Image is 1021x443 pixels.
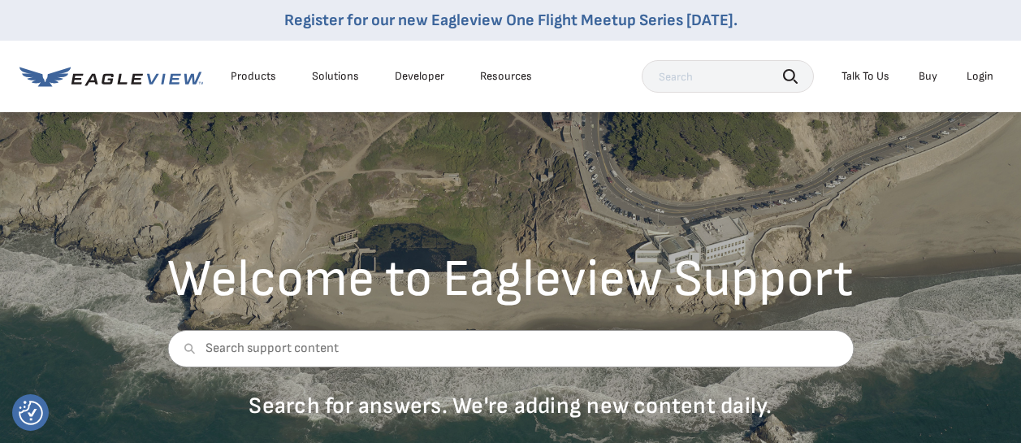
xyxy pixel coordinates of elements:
[841,69,889,84] div: Talk To Us
[284,11,738,30] a: Register for our new Eagleview One Flight Meetup Series [DATE].
[967,69,993,84] div: Login
[395,69,444,84] a: Developer
[19,401,43,425] button: Consent Preferences
[642,60,814,93] input: Search
[231,69,276,84] div: Products
[480,69,532,84] div: Resources
[167,392,854,420] p: Search for answers. We're adding new content daily.
[312,69,359,84] div: Solutions
[167,254,854,306] h2: Welcome to Eagleview Support
[167,330,854,367] input: Search support content
[919,69,937,84] a: Buy
[19,401,43,425] img: Revisit consent button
